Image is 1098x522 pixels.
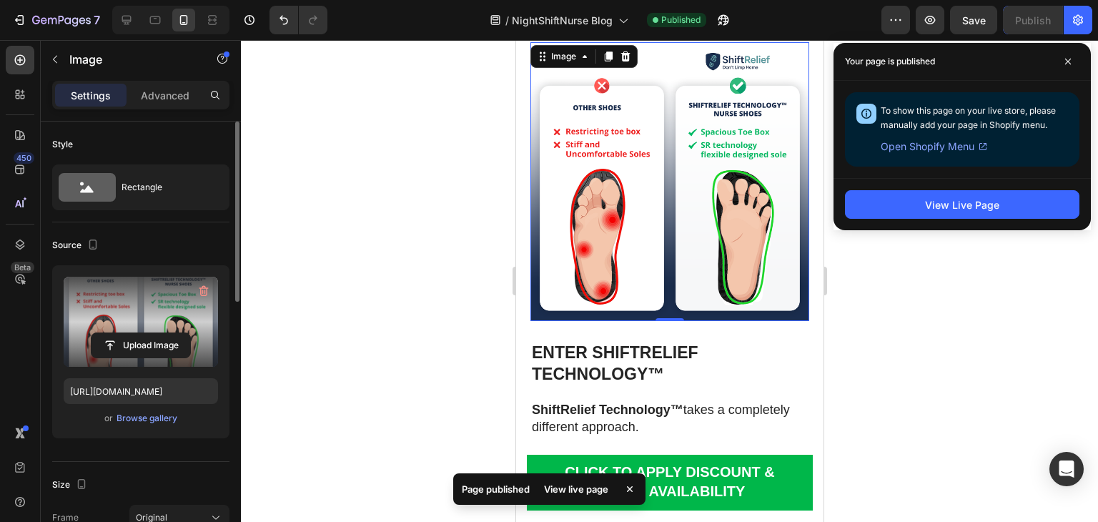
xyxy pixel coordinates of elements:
[94,11,100,29] p: 7
[512,13,613,28] span: NightShiftNurse Blog
[962,14,986,26] span: Save
[117,412,177,425] div: Browse gallery
[881,138,974,155] span: Open Shopify Menu
[881,105,1056,130] span: To show this page on your live store, please manually add your page in Shopify menu.
[52,236,102,255] div: Source
[52,476,90,495] div: Size
[950,6,997,34] button: Save
[64,378,218,404] input: https://example.com/image.jpg
[535,479,617,499] div: View live page
[11,262,34,273] div: Beta
[69,51,191,68] p: Image
[91,333,191,358] button: Upload Image
[52,138,73,151] div: Style
[925,197,999,212] div: View Live Page
[505,13,509,28] span: /
[14,152,34,164] div: 450
[661,14,701,26] span: Published
[6,6,107,34] button: 7
[1003,6,1063,34] button: Publish
[71,88,111,103] p: Settings
[104,410,113,427] span: or
[116,411,178,425] button: Browse gallery
[269,6,327,34] div: Undo/Redo
[122,171,209,204] div: Rectangle
[845,190,1079,219] button: View Live Page
[141,88,189,103] p: Advanced
[516,40,823,522] iframe: Design area
[845,54,935,69] p: Your page is published
[462,482,530,496] p: Page published
[1049,452,1084,486] div: Open Intercom Messenger
[1015,13,1051,28] div: Publish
